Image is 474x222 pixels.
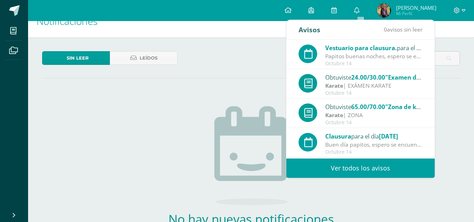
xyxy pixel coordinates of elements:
div: Obtuviste en [325,73,423,82]
span: Clausura [325,132,351,140]
a: Leídos [110,51,178,65]
div: Papitos buenas noches, espero se encuentren bien. Adjunto el documento correcto para el acto de c... [325,52,423,60]
strong: Karate [325,82,343,89]
div: para el día [325,132,423,141]
span: [DATE] [379,132,398,140]
div: | ZONA [325,111,423,119]
div: Obtuviste en [325,102,423,111]
a: Sin leer [42,51,110,65]
span: 0 [384,26,387,33]
span: 65.00/70.00 [351,103,385,111]
div: Octubre 14 [325,61,423,67]
div: Octubre 14 [325,120,423,126]
a: Ver todos los avisos [286,159,435,178]
div: Buen día papitos, espero se encuentren bien, es un gusto saludarlos. Adjunto documento del person... [325,141,423,149]
span: Vestuario para clausura. [325,44,397,52]
span: 24.00/30.00 [351,73,385,81]
span: Notificaciones [36,14,98,28]
span: avisos sin leer [384,26,422,33]
div: Avisos [299,20,320,39]
strong: Karate [325,111,343,119]
span: Mi Perfil [396,11,436,16]
div: | EXÁMEN KARATE [325,82,423,90]
span: Leídos [140,52,158,65]
div: para el día [325,43,423,52]
div: Octubre 14 [325,90,423,96]
span: [PERSON_NAME] [396,4,436,11]
span: Sin leer [67,52,89,65]
img: 54661874512d3b352df62aa2c84c13fc.png [377,4,391,18]
span: "Examen de Karate" [385,73,444,81]
div: Octubre 14 [325,149,423,155]
img: no_activities.png [214,106,288,205]
span: "Zona de karate" [385,103,435,111]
